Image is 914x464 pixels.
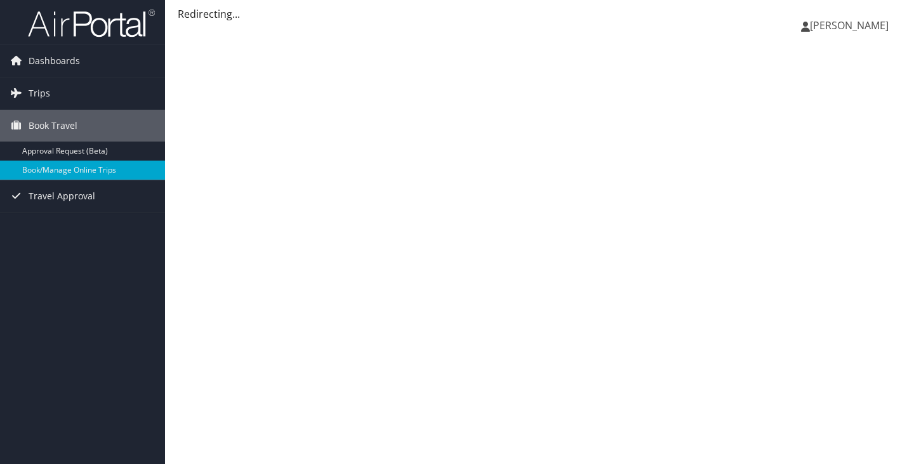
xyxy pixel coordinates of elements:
span: Trips [29,77,50,109]
span: Book Travel [29,110,77,142]
div: Redirecting... [178,6,901,22]
span: Dashboards [29,45,80,77]
img: airportal-logo.png [28,8,155,38]
span: [PERSON_NAME] [810,18,889,32]
span: Travel Approval [29,180,95,212]
a: [PERSON_NAME] [801,6,901,44]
